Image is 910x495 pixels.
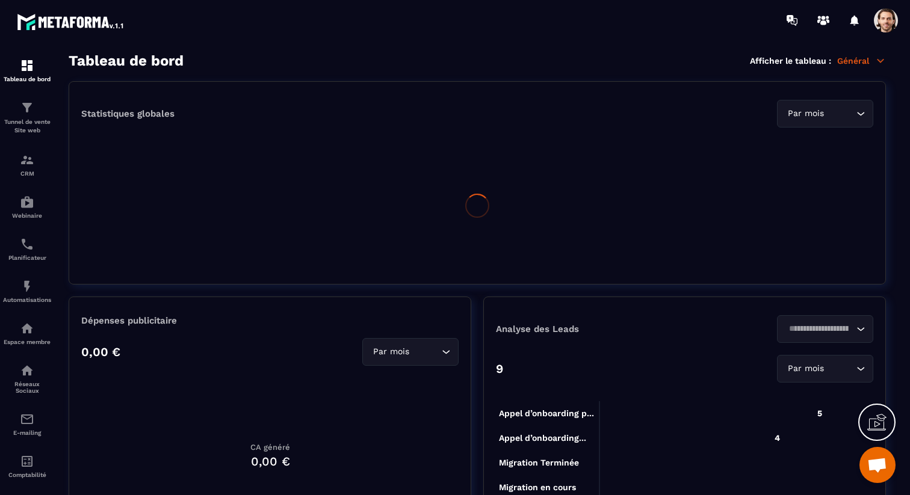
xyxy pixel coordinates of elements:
[3,472,51,478] p: Comptabilité
[20,195,34,209] img: automations
[81,345,120,359] p: 0,00 €
[3,212,51,219] p: Webinaire
[750,56,831,66] p: Afficher le tableau :
[3,76,51,82] p: Tableau de bord
[3,144,51,186] a: formationformationCRM
[20,153,34,167] img: formation
[3,354,51,403] a: social-networksocial-networkRéseaux Sociaux
[777,355,873,383] div: Search for option
[499,458,579,468] tspan: Migration Terminée
[777,315,873,343] div: Search for option
[499,482,576,493] tspan: Migration en cours
[777,100,873,128] div: Search for option
[499,433,586,443] tspan: Appel d’onboarding...
[826,362,853,375] input: Search for option
[3,403,51,445] a: emailemailE-mailing
[3,228,51,270] a: schedulerschedulerPlanificateur
[20,363,34,378] img: social-network
[3,91,51,144] a: formationformationTunnel de vente Site web
[3,312,51,354] a: automationsautomationsEspace membre
[3,429,51,436] p: E-mailing
[3,297,51,303] p: Automatisations
[370,345,412,358] span: Par mois
[3,254,51,261] p: Planificateur
[20,100,34,115] img: formation
[3,445,51,487] a: accountantaccountantComptabilité
[499,408,594,419] tspan: Appel d’onboarding p...
[785,107,826,120] span: Par mois
[3,49,51,91] a: formationformationTableau de bord
[785,322,853,336] input: Search for option
[3,381,51,394] p: Réseaux Sociaux
[20,58,34,73] img: formation
[81,108,175,119] p: Statistiques globales
[81,315,459,326] p: Dépenses publicitaire
[3,270,51,312] a: automationsautomationsAutomatisations
[20,412,34,426] img: email
[412,345,439,358] input: Search for option
[3,339,51,345] p: Espace membre
[362,338,459,366] div: Search for option
[3,118,51,135] p: Tunnel de vente Site web
[3,186,51,228] a: automationsautomationsWebinaire
[17,11,125,32] img: logo
[859,447,896,483] div: Ouvrir le chat
[20,321,34,336] img: automations
[785,362,826,375] span: Par mois
[496,324,685,334] p: Analyse des Leads
[496,361,503,376] p: 9
[20,454,34,469] img: accountant
[837,55,886,66] p: Général
[3,170,51,177] p: CRM
[826,107,853,120] input: Search for option
[69,52,184,69] h3: Tableau de bord
[20,279,34,294] img: automations
[20,237,34,251] img: scheduler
